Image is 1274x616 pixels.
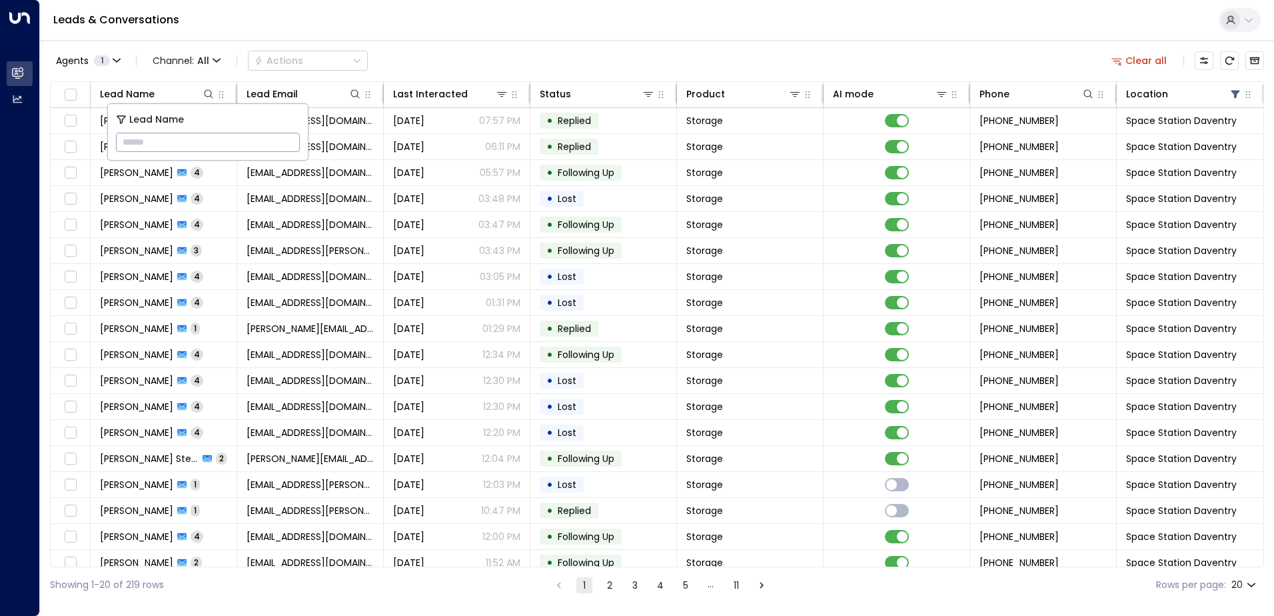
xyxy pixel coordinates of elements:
span: Space Station Daventry [1126,348,1237,361]
span: 1 [94,55,110,66]
span: Following Up [558,218,614,231]
span: Yesterday [393,270,424,283]
p: 01:31 PM [486,296,520,309]
span: Yuvraj Sangar [100,192,173,205]
span: Toggle select row [62,295,79,311]
span: +447983496879 [979,296,1059,309]
span: Storage [686,244,723,257]
div: Lead Name [100,86,215,102]
span: 4 [191,167,203,178]
span: Yesterday [393,478,424,491]
span: Storage [686,374,723,387]
div: • [546,447,553,470]
button: Go to page 11 [728,577,744,593]
span: pamilganj@gmail.com [247,296,374,309]
div: • [546,265,553,288]
nav: pagination navigation [550,577,770,593]
span: Laura Werrett [100,322,173,335]
div: • [546,421,553,444]
span: 4 [191,219,203,230]
span: Toggle select row [62,529,79,545]
span: Space Station Daventry [1126,478,1237,491]
button: Customize [1195,51,1213,70]
span: Toggle select row [62,321,79,337]
p: 03:43 PM [479,244,520,257]
span: Rebecca Price [100,426,173,439]
span: Space Station Daventry [1126,218,1237,231]
span: Following Up [558,348,614,361]
button: Clear all [1106,51,1173,70]
span: 1 [191,505,200,516]
div: • [546,525,553,548]
p: 12:30 PM [483,374,520,387]
span: +447864971066 [979,192,1059,205]
span: Hannah Wilson [100,348,173,361]
div: Lead Email [247,86,362,102]
p: 12:03 PM [483,478,520,491]
span: +447570999686 [979,478,1059,491]
span: Yesterday [393,530,424,543]
div: Location [1126,86,1168,102]
div: Last Interacted [393,86,508,102]
span: Toggle select row [62,191,79,207]
span: Toggle select row [62,217,79,233]
span: Toggle select row [62,373,79,389]
div: Product [686,86,802,102]
div: Phone [979,86,1095,102]
span: Storage [686,218,723,231]
span: keshwin.gill@gmail.com [247,244,374,257]
label: Rows per page: [1156,578,1226,592]
p: 01:29 PM [482,322,520,335]
span: Craig Krzyzanowski de Sloan [100,166,173,179]
div: • [546,473,553,496]
span: Space Station Daventry [1126,244,1237,257]
div: • [546,343,553,366]
span: Storage [686,140,723,153]
span: Toggle select row [62,425,79,441]
p: 03:05 PM [480,270,520,283]
span: Space Station Daventry [1126,556,1237,569]
div: • [546,317,553,340]
span: 4 [191,297,203,308]
span: +447745101540 [979,452,1059,465]
span: swathi.j.kamble@gmail.com [247,478,374,491]
span: Space Station Daventry [1126,322,1237,335]
span: Space Station Daventry [1126,140,1237,153]
div: • [546,395,553,418]
span: Replied [558,322,591,335]
span: 1 [191,323,200,334]
span: Space Station Daventry [1126,114,1237,127]
span: RBarnes2595@hotmail.co.uk [247,426,374,439]
span: Toggle select row [62,113,79,129]
div: Phone [979,86,1009,102]
span: +447578652125 [979,322,1059,335]
div: Lead Email [247,86,298,102]
span: Storage [686,322,723,335]
span: Yesterday [393,452,424,465]
span: Following Up [558,244,614,257]
span: dj_uk2000uk@yahoo.co.uk [247,400,374,413]
div: Location [1126,86,1242,102]
span: 4 [191,401,203,412]
div: • [546,291,553,314]
span: Space Station Daventry [1126,452,1237,465]
div: Last Interacted [393,86,468,102]
span: Bob Bobbity [100,140,173,153]
span: Storage [686,478,723,491]
p: 12:30 PM [483,400,520,413]
p: 06:11 PM [485,140,520,153]
div: Status [540,86,571,102]
div: AI mode [833,86,948,102]
span: Callum Joseph [100,114,173,127]
span: Carl Spencer [100,556,173,569]
button: page 1 [576,577,592,593]
span: 1 [191,479,200,490]
span: Toggle select row [62,139,79,155]
div: • [546,135,553,158]
span: Lost [558,478,576,491]
span: Storage [686,192,723,205]
span: +447564768265 [979,530,1059,543]
span: Jenie Wright [100,296,173,309]
span: Swathi Kamble [100,478,173,491]
span: Lost [558,400,576,413]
